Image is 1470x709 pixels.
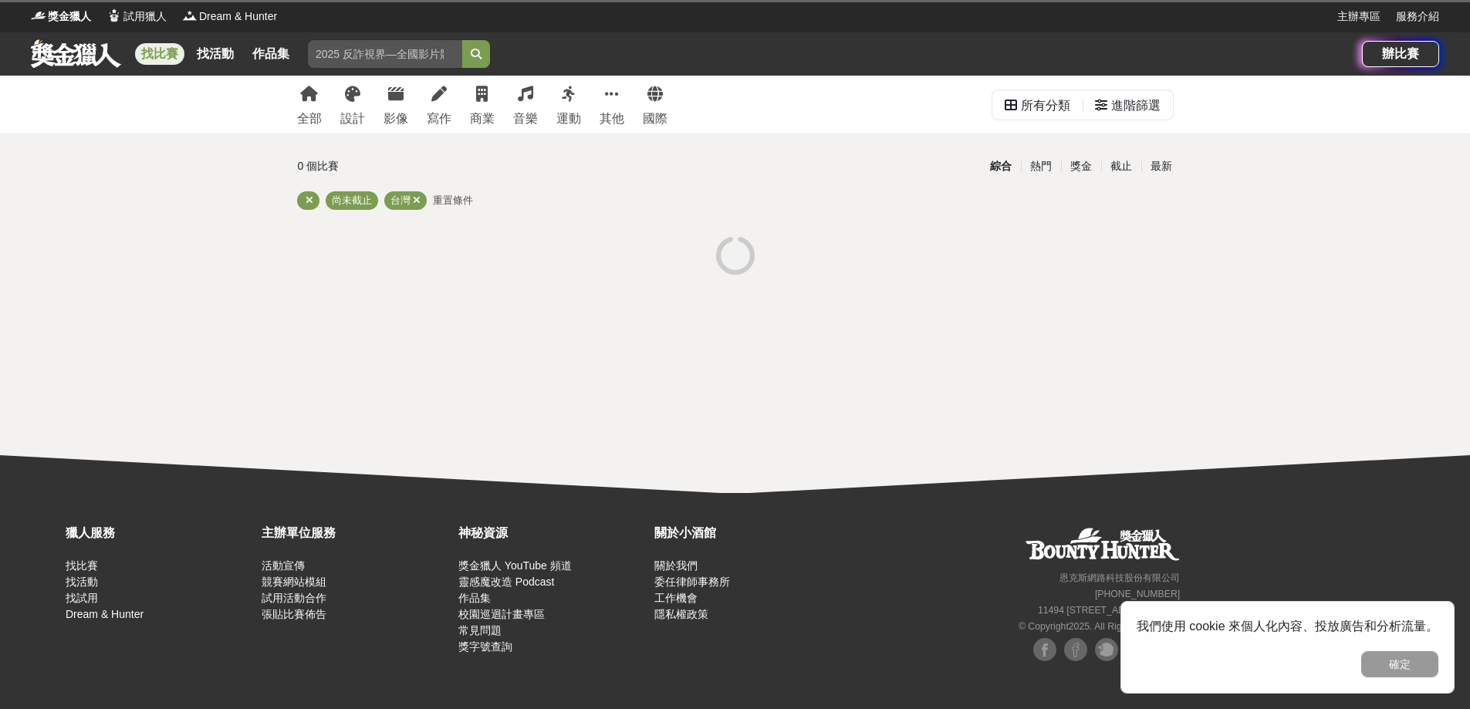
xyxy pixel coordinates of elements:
[556,76,581,133] a: 運動
[981,153,1021,180] div: 綜合
[1061,153,1101,180] div: 獎金
[556,110,581,128] div: 運動
[643,110,667,128] div: 國際
[262,524,450,542] div: 主辦單位服務
[66,559,98,572] a: 找比賽
[262,592,326,604] a: 試用活動合作
[31,8,91,25] a: Logo獎金獵人
[246,43,296,65] a: 作品集
[1095,638,1118,661] img: Plurk
[340,76,365,133] a: 設計
[298,153,589,180] div: 0 個比賽
[340,110,365,128] div: 設計
[600,76,624,133] a: 其他
[384,76,408,133] a: 影像
[135,43,184,65] a: 找比賽
[262,559,305,572] a: 活動宣傳
[513,110,538,128] div: 音樂
[332,194,372,206] span: 尚未截止
[297,110,322,128] div: 全部
[470,76,495,133] a: 商業
[1111,90,1161,121] div: 進階篩選
[199,8,277,25] span: Dream & Hunter
[66,524,254,542] div: 獵人服務
[1033,638,1056,661] img: Facebook
[262,608,326,620] a: 張貼比賽佈告
[470,110,495,128] div: 商業
[106,8,167,25] a: Logo試用獵人
[458,640,512,653] a: 獎字號查詢
[1361,651,1438,677] button: 確定
[182,8,277,25] a: LogoDream & Hunter
[66,576,98,588] a: 找活動
[384,110,408,128] div: 影像
[458,576,554,588] a: 靈感魔改造 Podcast
[1019,621,1180,632] small: © Copyright 2025 . All Rights Reserved.
[1396,8,1439,25] a: 服務介紹
[31,8,46,23] img: Logo
[654,608,708,620] a: 隱私權政策
[513,76,538,133] a: 音樂
[654,524,843,542] div: 關於小酒館
[427,76,451,133] a: 寫作
[1362,41,1439,67] a: 辦比賽
[1021,153,1061,180] div: 熱門
[1021,90,1070,121] div: 所有分類
[427,110,451,128] div: 寫作
[458,624,502,636] a: 常見問題
[1064,638,1087,661] img: Facebook
[643,76,667,133] a: 國際
[191,43,240,65] a: 找活動
[458,524,647,542] div: 神秘資源
[297,76,322,133] a: 全部
[1101,153,1141,180] div: 截止
[654,592,698,604] a: 工作機會
[123,8,167,25] span: 試用獵人
[458,559,572,572] a: 獎金獵人 YouTube 頻道
[1337,8,1380,25] a: 主辦專區
[1059,572,1180,583] small: 恩克斯網路科技股份有限公司
[262,576,326,588] a: 競賽網站模組
[458,608,545,620] a: 校園巡迴計畫專區
[106,8,122,23] img: Logo
[654,559,698,572] a: 關於我們
[654,576,730,588] a: 委任律師事務所
[600,110,624,128] div: 其他
[66,608,144,620] a: Dream & Hunter
[1095,589,1180,599] small: [PHONE_NUMBER]
[48,8,91,25] span: 獎金獵人
[433,194,473,206] span: 重置條件
[66,592,98,604] a: 找試用
[308,40,462,68] input: 2025 反詐視界—全國影片競賽
[1038,605,1180,616] small: 11494 [STREET_ADDRESS] 3 樓
[182,8,198,23] img: Logo
[1141,153,1181,180] div: 最新
[458,592,491,604] a: 作品集
[1137,620,1438,633] span: 我們使用 cookie 來個人化內容、投放廣告和分析流量。
[390,194,411,206] span: 台灣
